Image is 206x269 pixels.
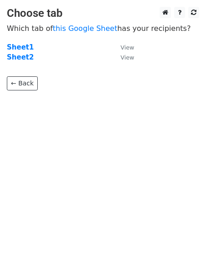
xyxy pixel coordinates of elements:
a: Sheet2 [7,53,34,61]
a: View [111,43,134,51]
small: View [121,44,134,51]
small: View [121,54,134,61]
p: Which tab of has your recipients? [7,24,199,33]
a: Sheet1 [7,43,34,51]
h3: Choose tab [7,7,199,20]
a: ← Back [7,76,38,90]
a: View [111,53,134,61]
a: this Google Sheet [53,24,117,33]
